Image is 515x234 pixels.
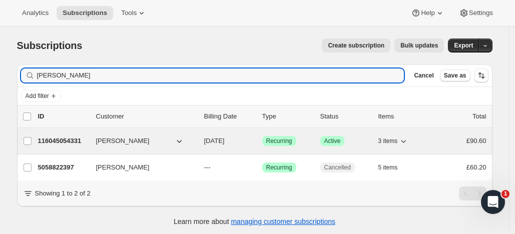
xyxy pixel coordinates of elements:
[21,90,61,102] button: Add filter
[204,137,225,144] span: [DATE]
[26,92,49,100] span: Add filter
[266,163,292,171] span: Recurring
[421,9,434,17] span: Help
[262,111,312,121] div: Type
[400,41,438,49] span: Bulk updates
[38,111,88,121] p: ID
[501,190,509,198] span: 1
[466,137,486,144] span: £90.60
[96,136,150,146] span: [PERSON_NAME]
[454,41,473,49] span: Export
[121,9,137,17] span: Tools
[63,9,107,17] span: Subscriptions
[324,137,341,145] span: Active
[90,133,190,149] button: [PERSON_NAME]
[378,134,409,148] button: 3 items
[96,162,150,172] span: [PERSON_NAME]
[204,111,254,121] p: Billing Date
[174,216,335,226] p: Learn more about
[414,71,433,79] span: Cancel
[324,163,351,171] span: Cancelled
[16,6,55,20] button: Analytics
[17,40,83,51] span: Subscriptions
[322,38,390,52] button: Create subscription
[38,134,486,148] div: 116045054331[PERSON_NAME][DATE]SuccessRecurringSuccessActive3 items£90.60
[378,160,409,174] button: 5 items
[115,6,153,20] button: Tools
[444,71,466,79] span: Save as
[394,38,444,52] button: Bulk updates
[266,137,292,145] span: Recurring
[410,69,437,81] button: Cancel
[378,111,428,121] div: Items
[472,111,486,121] p: Total
[474,68,488,82] button: Sort the results
[453,6,499,20] button: Settings
[405,6,450,20] button: Help
[38,162,88,172] p: 5058822397
[204,163,211,171] span: ---
[38,160,486,174] div: 5058822397[PERSON_NAME]---SuccessRecurringCancelled5 items£60.20
[320,111,370,121] p: Status
[448,38,479,52] button: Export
[96,111,196,121] p: Customer
[57,6,113,20] button: Subscriptions
[35,188,91,198] p: Showing 1 to 2 of 2
[378,137,398,145] span: 3 items
[481,190,505,214] iframe: Intercom live chat
[378,163,398,171] span: 5 items
[37,68,404,82] input: Filter subscribers
[469,9,493,17] span: Settings
[440,69,470,81] button: Save as
[231,217,335,225] a: managing customer subscriptions
[459,186,486,200] nav: Pagination
[90,159,190,175] button: [PERSON_NAME]
[38,136,88,146] p: 116045054331
[22,9,49,17] span: Analytics
[38,111,486,121] div: IDCustomerBilling DateTypeStatusItemsTotal
[328,41,384,49] span: Create subscription
[466,163,486,171] span: £60.20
